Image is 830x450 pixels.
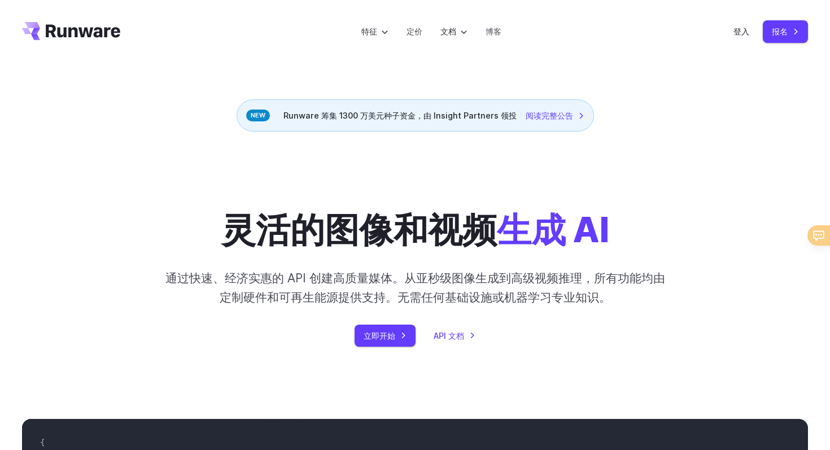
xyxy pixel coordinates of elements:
[40,438,45,448] span: {
[526,111,573,120] font: 阅读完整公告
[407,25,422,38] a: 定价
[772,27,788,36] font: 报名
[221,209,497,251] font: 灵活的图像和视频
[361,27,377,36] font: 特征
[526,109,584,122] a: 阅读完整公告
[434,329,475,342] a: API 文档
[497,209,609,251] font: 生成 AI
[165,271,665,304] font: 通过快速、经济实惠的 API 创建高质量媒体。从亚秒级图像生成到高级视频推理，所有功能均由定制硬件和可再生能源提供支持。无需任何基础设施或机器学习专业知识。
[283,111,517,120] font: Runware 筹集 1300 万美元种子资金，由 Insight Partners 领投
[364,331,395,340] font: 立即开始
[486,27,501,36] font: 博客
[486,25,501,38] a: 博客
[440,27,456,36] font: 文档
[22,22,120,40] a: 前往 /
[733,27,749,36] font: 登入
[763,20,808,42] a: 报名
[434,331,464,340] font: API 文档
[355,325,416,347] a: 立即开始
[407,27,422,36] font: 定价
[733,25,749,38] a: 登入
